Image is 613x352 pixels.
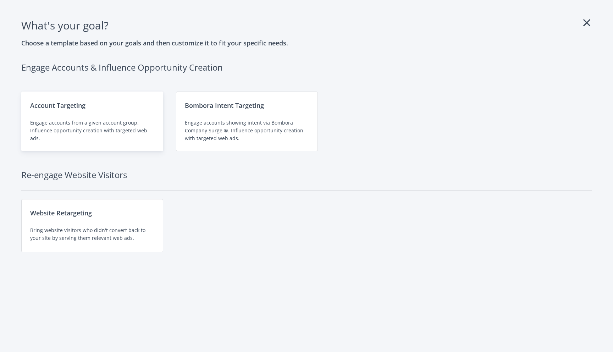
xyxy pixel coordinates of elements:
h2: Engage Accounts & Influence Opportunity Creation [21,61,592,83]
div: Account Targeting [30,100,154,110]
div: Bring website visitors who didn't convert back to your site by serving them relevant web ads. [30,226,154,242]
div: Website Retargeting [30,208,154,218]
div: Engage accounts showing intent via Bombora Company Surge ®. Influence opportunity creation with t... [185,119,309,142]
div: Engage accounts from a given account group. Influence opportunity creation with targeted web ads. [30,119,154,142]
div: Bombora Intent Targeting [185,100,309,110]
h3: Choose a template based on your goals and then customize it to fit your specific needs. [21,38,592,48]
h2: Re-engage Website Visitors [21,168,592,191]
h1: What's your goal ? [21,17,592,34]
